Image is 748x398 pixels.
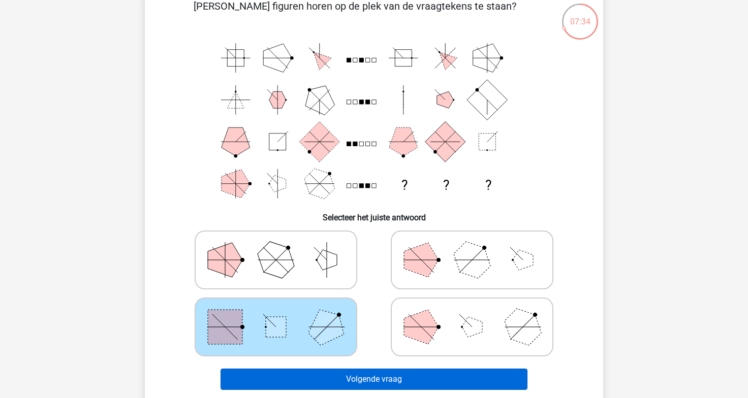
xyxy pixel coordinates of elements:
[561,3,599,28] div: 07:34
[401,178,408,193] text: ?
[485,178,491,193] text: ?
[221,369,528,390] button: Volgende vraag
[443,178,449,193] text: ?
[161,205,587,222] h6: Selecteer het juiste antwoord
